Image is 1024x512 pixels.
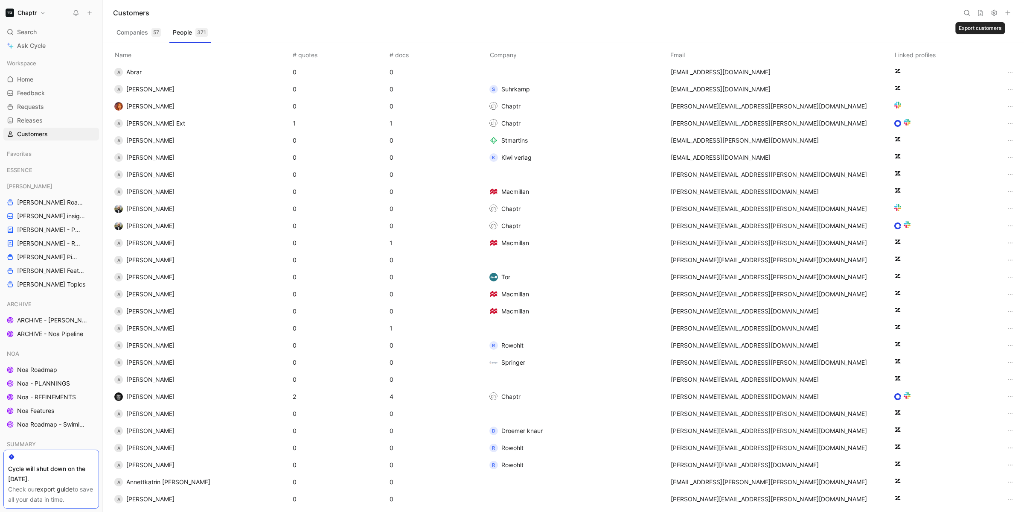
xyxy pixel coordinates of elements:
[291,354,388,371] td: 0
[388,456,485,474] td: 0
[668,287,870,301] button: [PERSON_NAME][EMAIL_ADDRESS][PERSON_NAME][DOMAIN_NAME]
[388,320,485,337] td: 1
[114,307,123,316] div: A
[668,185,822,199] button: [PERSON_NAME][EMAIL_ADDRESS][DOMAIN_NAME]
[111,407,177,421] button: A[PERSON_NAME]
[114,273,123,281] div: A
[114,153,123,162] div: A
[668,304,822,318] button: [PERSON_NAME][EMAIL_ADDRESS][DOMAIN_NAME]
[111,356,177,369] button: A[PERSON_NAME]
[114,222,123,230] img: 5438474551027_ccde852111aee20cc736_192.jpg
[111,134,177,147] button: A[PERSON_NAME]
[126,393,175,400] span: [PERSON_NAME]
[671,171,867,178] span: [PERSON_NAME][EMAIL_ADDRESS][PERSON_NAME][DOMAIN_NAME]
[291,286,388,303] td: 0
[671,222,867,229] span: [PERSON_NAME][EMAIL_ADDRESS][PERSON_NAME][DOMAIN_NAME]
[668,322,822,335] button: [PERSON_NAME][EMAIL_ADDRESS][DOMAIN_NAME]
[501,221,521,231] span: Chaptr
[17,41,46,51] span: Ask Cycle
[111,270,177,284] button: A[PERSON_NAME]
[169,26,211,39] button: People
[501,340,524,351] span: Rowohlt
[3,377,99,390] a: Noa - PLANNINGS
[291,303,388,320] td: 0
[671,461,819,468] span: [PERSON_NAME][EMAIL_ADDRESS][DOMAIN_NAME]
[671,325,819,332] span: [PERSON_NAME][EMAIL_ADDRESS][DOMAIN_NAME]
[17,102,44,111] span: Requests
[388,286,485,303] td: 0
[3,164,99,176] div: ESSENCE
[3,314,99,327] a: ARCHIVE - [PERSON_NAME] Pipeline
[668,253,870,267] button: [PERSON_NAME][EMAIL_ADDRESS][PERSON_NAME][DOMAIN_NAME]
[486,270,513,284] button: logoTor
[114,324,123,333] div: A
[114,239,123,247] div: A
[3,438,99,453] div: SUMMARY
[671,239,867,246] span: [PERSON_NAME][EMAIL_ADDRESS][PERSON_NAME][DOMAIN_NAME]
[7,166,32,174] span: ESSENCE
[114,444,123,452] div: A
[3,87,99,99] a: Feedback
[388,388,485,405] td: 4
[668,65,774,79] button: [EMAIL_ADDRESS][DOMAIN_NAME]
[126,325,175,332] span: [PERSON_NAME]
[291,269,388,286] td: 0
[114,170,123,179] div: A
[671,102,867,110] span: [PERSON_NAME][EMAIL_ADDRESS][PERSON_NAME][DOMAIN_NAME]
[291,64,388,81] td: 0
[388,166,485,183] td: 0
[501,135,528,146] span: Stmartins
[489,205,498,213] img: logo
[501,272,510,282] span: Tor
[501,426,543,436] span: Droemer knaur
[111,117,188,130] button: A[PERSON_NAME] Ext
[671,154,771,161] span: [EMAIL_ADDRESS][DOMAIN_NAME]
[126,256,175,263] span: [PERSON_NAME]
[126,461,175,468] span: [PERSON_NAME]
[126,137,175,144] span: [PERSON_NAME]
[3,347,99,360] div: NOA
[489,290,498,298] img: logo
[111,304,177,318] button: A[PERSON_NAME]
[501,152,532,163] span: Kiwi verlag
[291,337,388,354] td: 0
[17,239,83,248] span: [PERSON_NAME] - REFINEMENTS
[489,358,498,367] img: logo
[114,341,123,350] div: A
[489,239,498,247] img: logo
[126,376,175,383] span: [PERSON_NAME]
[489,222,498,230] img: logo
[489,341,498,350] div: R
[486,134,531,147] button: logoStmartins
[3,347,99,431] div: NOANoa RoadmapNoa - PLANNINGSNoa - REFINEMENTSNoa FeaturesNoa Roadmap - Swimlanes
[3,57,99,70] div: Workspace
[3,7,48,19] button: ChaptrChaptr
[668,202,870,216] button: [PERSON_NAME][EMAIL_ADDRESS][PERSON_NAME][DOMAIN_NAME]
[501,306,529,316] span: Macmillan
[291,81,388,98] td: 0
[489,307,498,316] img: logo
[668,458,822,472] button: [PERSON_NAME][EMAIL_ADDRESS][DOMAIN_NAME]
[17,225,82,234] span: [PERSON_NAME] - PLANNINGS
[114,392,123,401] img: 6923590751845_ef120566f320709c548a_192.jpg
[151,28,161,37] div: 57
[501,289,529,299] span: Macmillan
[126,444,175,451] span: [PERSON_NAME]
[388,149,485,166] td: 0
[3,328,99,340] a: ARCHIVE - Noa Pipeline
[126,68,142,76] span: Abrar
[37,486,73,493] a: export guide
[17,393,76,401] span: Noa - REFINEMENTS
[388,491,485,508] td: 0
[668,339,822,352] button: [PERSON_NAME][EMAIL_ADDRESS][DOMAIN_NAME]
[126,410,175,417] span: [PERSON_NAME]
[126,222,175,229] span: [PERSON_NAME]
[3,363,99,376] a: Noa Roadmap
[291,252,388,269] td: 0
[126,205,175,212] span: [PERSON_NAME]
[671,290,867,298] span: [PERSON_NAME][EMAIL_ADDRESS][PERSON_NAME][DOMAIN_NAME]
[3,438,99,451] div: SUMMARY
[668,99,870,113] button: [PERSON_NAME][EMAIL_ADDRESS][PERSON_NAME][DOMAIN_NAME]
[501,392,521,402] span: Chaptr
[111,185,177,199] button: A[PERSON_NAME]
